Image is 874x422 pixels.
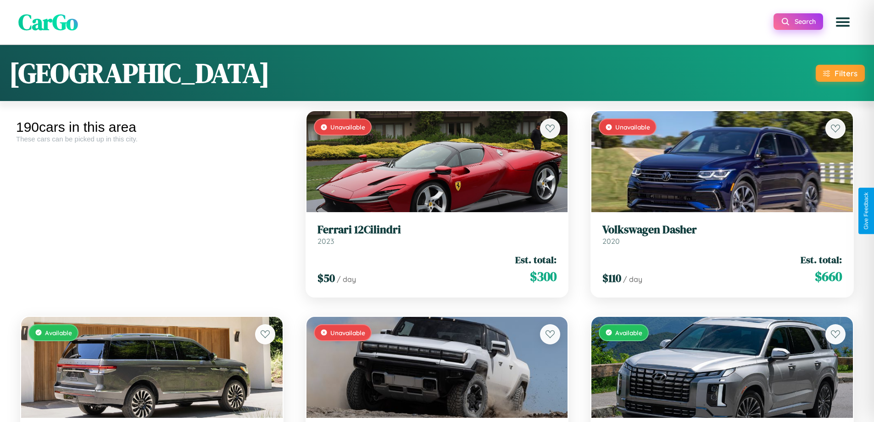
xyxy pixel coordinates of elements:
span: / day [337,275,356,284]
div: These cars can be picked up in this city. [16,135,288,143]
span: Est. total: [515,253,557,266]
span: $ 660 [815,267,842,286]
span: Unavailable [330,329,365,337]
a: Ferrari 12Cilindri2023 [317,223,557,246]
span: Available [615,329,642,337]
h1: [GEOGRAPHIC_DATA] [9,54,270,92]
span: / day [623,275,642,284]
button: Search [774,13,823,30]
span: Search [795,17,816,26]
div: Give Feedback [863,192,869,230]
span: Unavailable [615,123,650,131]
div: 190 cars in this area [16,119,288,135]
span: 2023 [317,236,334,246]
button: Filters [816,65,865,82]
h3: Volkswagen Dasher [602,223,842,236]
span: Est. total: [801,253,842,266]
a: Volkswagen Dasher2020 [602,223,842,246]
span: Unavailable [330,123,365,131]
span: $ 50 [317,270,335,286]
span: CarGo [18,7,78,37]
div: Filters [835,68,857,78]
span: Available [45,329,72,337]
button: Open menu [830,9,856,35]
span: $ 110 [602,270,621,286]
span: 2020 [602,236,620,246]
span: $ 300 [530,267,557,286]
h3: Ferrari 12Cilindri [317,223,557,236]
